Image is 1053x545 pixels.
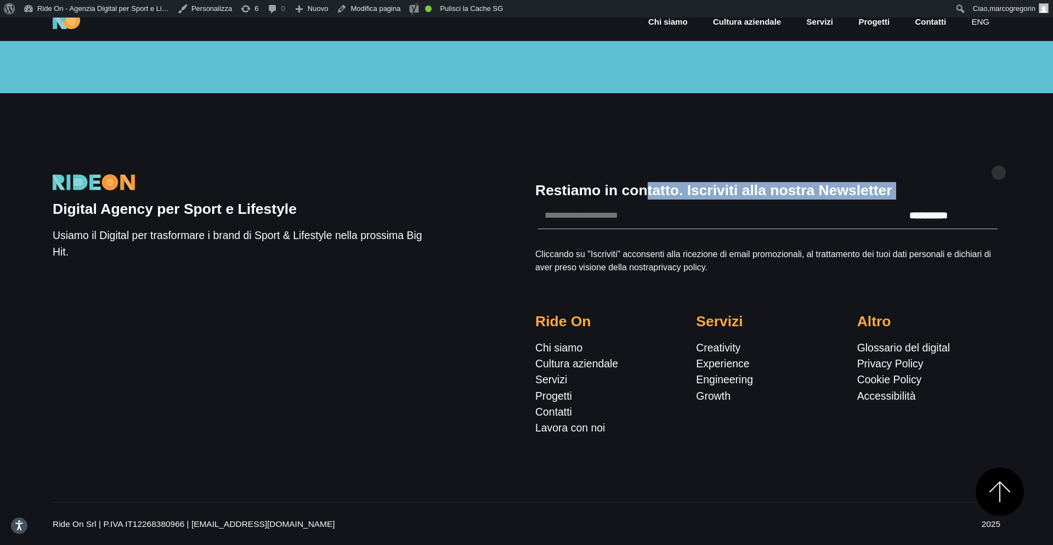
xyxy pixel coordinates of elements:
[535,422,605,434] a: Lavora con noi
[535,342,582,354] a: Chi siamo
[535,313,678,331] h5: Ride On
[535,357,618,370] a: Cultura aziendale
[647,16,689,29] a: Chi siamo
[806,16,834,29] a: Servizi
[53,228,437,259] p: Usiamo il Digital per trasformare i brand di Sport & Lifestyle nella prossima Big Hit.
[535,373,567,385] a: Servizi
[53,174,135,190] img: Logo
[535,406,572,418] a: Contatti
[425,5,432,12] div: Buona
[696,357,749,370] a: Experience
[535,248,1000,274] p: Cliccando su "Iscriviti" acconsenti alla ricezione di email promozionali, al trattamento dei tuoi...
[653,263,705,272] a: privacy policy
[53,12,80,29] img: Ride On Agency Logo
[857,357,924,370] a: Privacy Policy
[696,390,731,402] a: Growth
[857,390,916,402] a: Accessibilità
[696,313,839,331] h5: Servizi
[53,201,437,218] h5: Digital Agency per Sport e Lifestyle
[696,342,740,354] a: Creativity
[914,16,947,29] a: Contatti
[53,518,678,530] p: Ride On Srl | P.IVA IT12268380966 | [EMAIL_ADDRESS][DOMAIN_NAME]
[857,16,891,29] a: Progetti
[970,16,990,29] a: eng
[712,16,782,29] a: Cultura aziendale
[535,182,1000,200] h5: Restiamo in contatto. Iscriviti alla nostra Newsletter
[857,313,1000,331] h5: Altro
[857,342,950,354] a: Glossario del digital
[696,373,753,385] a: Engineering
[857,373,922,385] a: Cookie Policy
[989,4,1035,13] span: marcogregorin
[696,518,1000,530] p: 2025
[535,390,572,402] a: Progetti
